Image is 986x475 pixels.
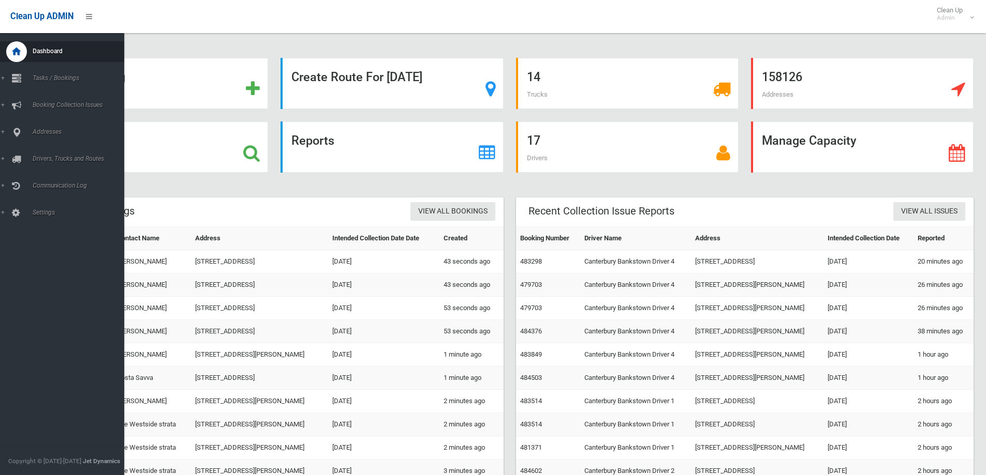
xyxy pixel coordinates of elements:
[8,457,81,465] span: Copyright © [DATE]-[DATE]
[191,227,328,250] th: Address
[191,390,328,413] td: [STREET_ADDRESS][PERSON_NAME]
[823,250,914,273] td: [DATE]
[691,227,823,250] th: Address
[439,273,504,297] td: 43 seconds ago
[691,366,823,390] td: [STREET_ADDRESS][PERSON_NAME]
[439,413,504,436] td: 2 minutes ago
[439,320,504,343] td: 53 seconds ago
[520,304,542,312] a: 479703
[113,320,192,343] td: [PERSON_NAME]
[191,250,328,273] td: [STREET_ADDRESS]
[46,121,268,173] a: Search
[580,436,691,459] td: Canterbury Bankstown Driver 1
[823,227,914,250] th: Intended Collection Date
[191,297,328,320] td: [STREET_ADDRESS]
[914,320,974,343] td: 38 minutes ago
[580,320,691,343] td: Canterbury Bankstown Driver 4
[113,227,192,250] th: Contact Name
[113,413,192,436] td: Rye Westside strata
[328,250,439,273] td: [DATE]
[580,413,691,436] td: Canterbury Bankstown Driver 1
[328,366,439,390] td: [DATE]
[439,366,504,390] td: 1 minute ago
[914,273,974,297] td: 26 minutes ago
[691,436,823,459] td: [STREET_ADDRESS][PERSON_NAME]
[113,273,192,297] td: [PERSON_NAME]
[691,413,823,436] td: [STREET_ADDRESS]
[30,48,132,55] span: Dashboard
[113,297,192,320] td: [PERSON_NAME]
[113,366,192,390] td: Costa Savva
[937,14,963,22] small: Admin
[516,227,581,250] th: Booking Number
[30,101,132,109] span: Booking Collection Issues
[762,70,802,84] strong: 158126
[328,436,439,459] td: [DATE]
[751,58,974,109] a: 158126 Addresses
[580,390,691,413] td: Canterbury Bankstown Driver 1
[328,297,439,320] td: [DATE]
[823,273,914,297] td: [DATE]
[580,343,691,366] td: Canterbury Bankstown Driver 4
[291,70,422,84] strong: Create Route For [DATE]
[823,366,914,390] td: [DATE]
[823,343,914,366] td: [DATE]
[516,201,687,221] header: Recent Collection Issue Reports
[580,227,691,250] th: Driver Name
[191,343,328,366] td: [STREET_ADDRESS][PERSON_NAME]
[691,250,823,273] td: [STREET_ADDRESS]
[191,320,328,343] td: [STREET_ADDRESS]
[691,320,823,343] td: [STREET_ADDRESS][PERSON_NAME]
[113,436,192,459] td: Rye Westside strata
[893,202,965,221] a: View All Issues
[291,133,334,148] strong: Reports
[823,436,914,459] td: [DATE]
[520,350,542,358] a: 483849
[580,250,691,273] td: Canterbury Bankstown Driver 4
[328,390,439,413] td: [DATE]
[516,121,739,173] a: 17 Drivers
[914,366,974,390] td: 1 hour ago
[914,390,974,413] td: 2 hours ago
[30,155,132,162] span: Drivers, Trucks and Routes
[520,374,542,381] a: 484503
[823,297,914,320] td: [DATE]
[823,413,914,436] td: [DATE]
[516,58,739,109] a: 14 Trucks
[30,128,132,135] span: Addresses
[527,154,548,162] span: Drivers
[762,90,793,98] span: Addresses
[30,209,132,216] span: Settings
[439,297,504,320] td: 53 seconds ago
[328,320,439,343] td: [DATE]
[520,397,542,405] a: 483514
[823,320,914,343] td: [DATE]
[191,413,328,436] td: [STREET_ADDRESS][PERSON_NAME]
[914,297,974,320] td: 26 minutes ago
[580,366,691,390] td: Canterbury Bankstown Driver 4
[83,457,120,465] strong: Jet Dynamics
[691,297,823,320] td: [STREET_ADDRESS][PERSON_NAME]
[914,227,974,250] th: Reported
[328,273,439,297] td: [DATE]
[281,121,503,173] a: Reports
[30,74,132,82] span: Tasks / Bookings
[762,133,856,148] strong: Manage Capacity
[30,182,132,189] span: Communication Log
[691,273,823,297] td: [STREET_ADDRESS][PERSON_NAME]
[520,420,542,428] a: 483514
[113,390,192,413] td: [PERSON_NAME]
[328,413,439,436] td: [DATE]
[823,390,914,413] td: [DATE]
[191,366,328,390] td: [STREET_ADDRESS]
[527,70,540,84] strong: 14
[914,436,974,459] td: 2 hours ago
[914,250,974,273] td: 20 minutes ago
[439,250,504,273] td: 43 seconds ago
[328,227,439,250] th: Intended Collection Date Date
[520,257,542,265] a: 483298
[520,443,542,451] a: 481371
[520,327,542,335] a: 484376
[439,343,504,366] td: 1 minute ago
[113,250,192,273] td: [PERSON_NAME]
